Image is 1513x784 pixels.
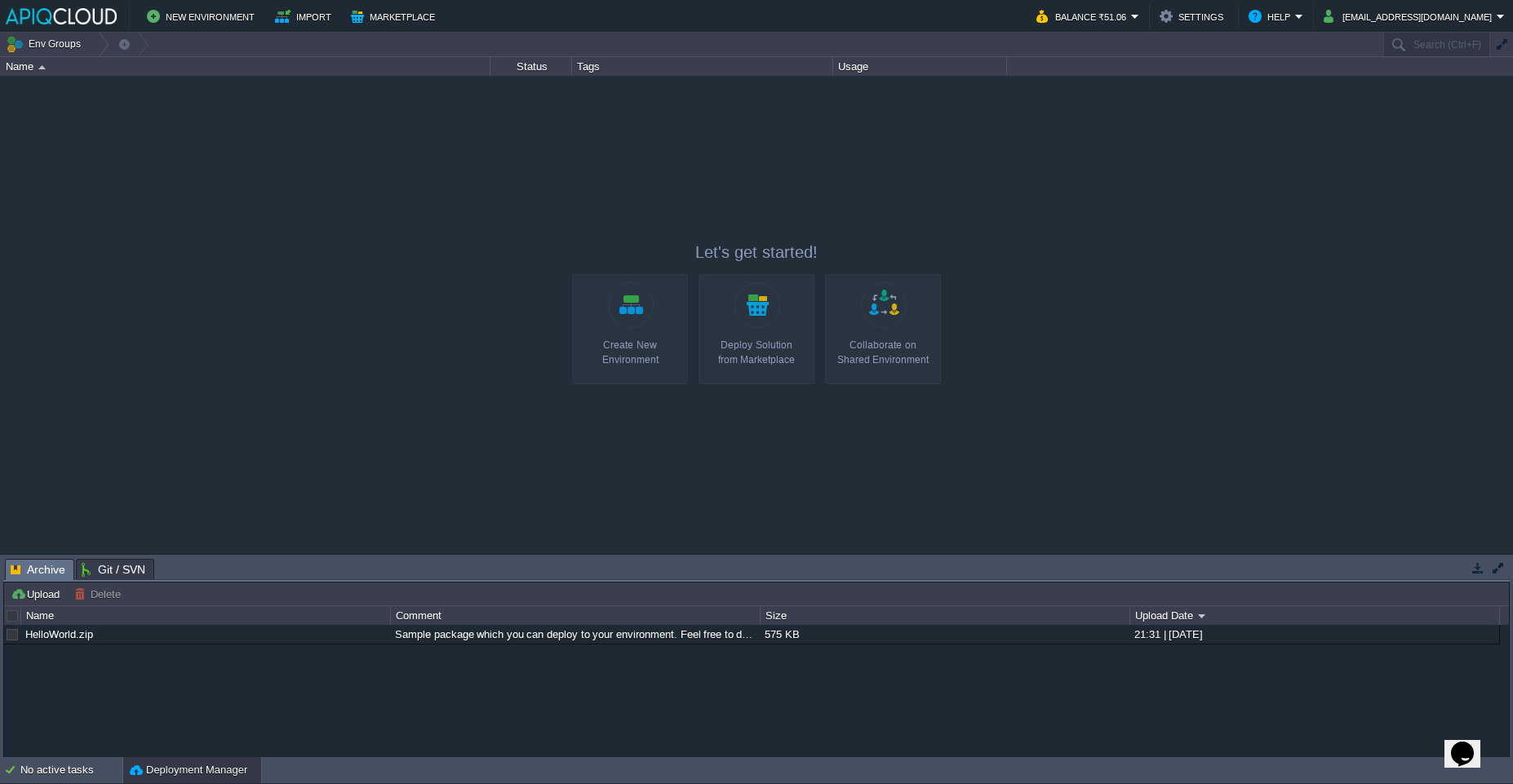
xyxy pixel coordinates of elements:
[38,65,46,69] img: AMDAwAAAACH5BAEAAAAALAAAAAABAAEAAAICRAEAOw==
[130,762,247,778] button: Deployment Manager
[1130,625,1498,644] div: 21:31 | [DATE]
[25,628,93,640] a: HelloWorld.zip
[1249,7,1295,26] button: Help
[577,338,683,367] div: Create New Environment
[572,241,941,264] p: Let's get started!
[147,7,260,26] button: New Environment
[761,606,1129,625] div: Size
[275,7,336,26] button: Import
[82,560,145,579] span: Git / SVN
[392,606,760,625] div: Comment
[351,7,440,26] button: Marketplace
[572,274,688,384] a: Create New Environment
[1444,719,1497,768] iframe: chat widget
[1131,606,1499,625] div: Upload Date
[834,57,1006,76] div: Usage
[825,274,941,384] a: Collaborate onShared Environment
[830,338,936,367] div: Collaborate on Shared Environment
[699,274,814,384] a: Deploy Solutionfrom Marketplace
[761,625,1129,644] div: 575 KB
[1160,7,1228,26] button: Settings
[391,625,759,644] div: Sample package which you can deploy to your environment. Feel free to delete and upload a package...
[1324,7,1497,26] button: [EMAIL_ADDRESS][DOMAIN_NAME]
[20,757,122,783] div: No active tasks
[2,57,490,76] div: Name
[22,606,390,625] div: Name
[491,57,571,76] div: Status
[6,8,117,24] img: APIQCloud
[703,338,810,367] div: Deploy Solution from Marketplace
[11,560,65,580] span: Archive
[1036,7,1131,26] button: Balance ₹51.06
[573,57,832,76] div: Tags
[11,587,64,601] button: Upload
[6,33,87,55] button: Env Groups
[74,587,126,601] button: Delete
